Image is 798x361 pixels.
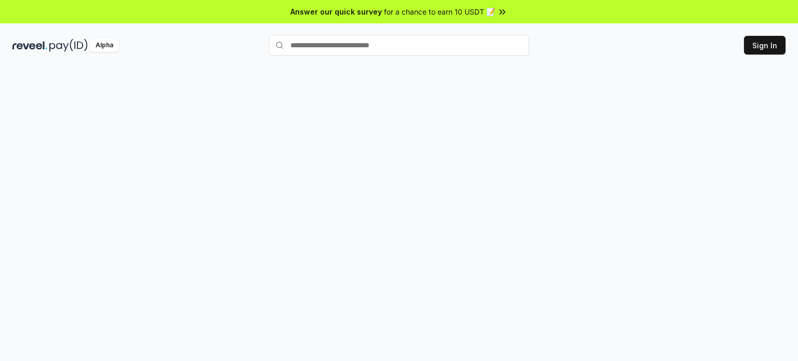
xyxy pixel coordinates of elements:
[744,36,786,55] button: Sign In
[49,39,88,52] img: pay_id
[384,6,495,17] span: for a chance to earn 10 USDT 📝
[290,6,382,17] span: Answer our quick survey
[90,39,119,52] div: Alpha
[12,39,47,52] img: reveel_dark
